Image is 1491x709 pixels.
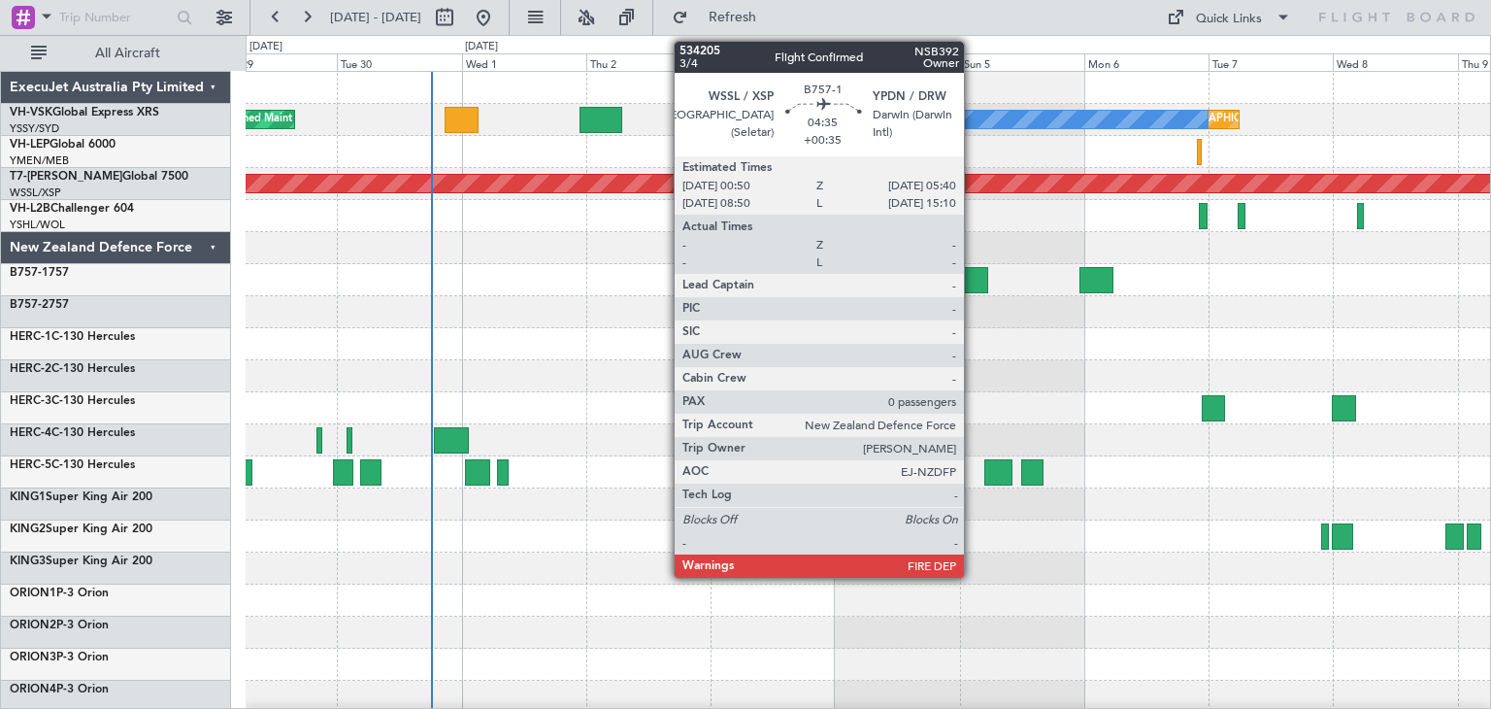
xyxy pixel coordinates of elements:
a: B757-2757 [10,299,69,311]
div: Wed 1 [462,53,586,71]
a: HERC-1C-130 Hercules [10,331,135,343]
button: Refresh [663,2,779,33]
span: ORION2 [10,620,56,631]
div: Sun 5 [960,53,1084,71]
a: YSHL/WOL [10,218,65,232]
a: ORION1P-3 Orion [10,588,109,599]
a: HERC-3C-130 Hercules [10,395,135,407]
div: Quick Links [1196,10,1262,29]
span: ORION4 [10,684,56,695]
span: VH-LEP [10,139,50,151]
div: Wed 8 [1333,53,1457,71]
a: KING1Super King Air 200 [10,491,152,503]
span: All Aircraft [50,47,205,60]
span: VH-VSK [10,107,52,118]
a: YMEN/MEB [10,153,69,168]
div: No Crew [897,105,942,134]
div: Fri 3 [711,53,835,71]
a: HERC-2C-130 Hercules [10,363,135,375]
span: HERC-3 [10,395,51,407]
a: B757-1757 [10,267,69,279]
span: HERC-1 [10,331,51,343]
span: HERC-2 [10,363,51,375]
div: Mon 6 [1084,53,1209,71]
span: KING2 [10,523,46,535]
a: VH-LEPGlobal 6000 [10,139,116,151]
span: [DATE] - [DATE] [330,9,421,26]
a: KING2Super King Air 200 [10,523,152,535]
button: All Aircraft [21,38,211,69]
a: KING3Super King Air 200 [10,556,152,567]
button: Quick Links [1157,2,1301,33]
div: Tue 30 [337,53,461,71]
a: ORION3P-3 Orion [10,652,109,663]
div: Mon 29 [213,53,337,71]
span: B757-2 [10,299,49,311]
div: [DATE] [249,39,282,55]
a: VH-L2BChallenger 604 [10,203,134,215]
span: ORION3 [10,652,56,663]
a: T7-[PERSON_NAME]Global 7500 [10,171,188,183]
span: ORION1 [10,588,56,599]
input: Trip Number [59,3,171,32]
div: Thu 2 [586,53,711,71]
div: Sat 4 [835,53,959,71]
a: HERC-4C-130 Hercules [10,427,135,439]
div: Tue 7 [1209,53,1333,71]
div: [DATE] [465,39,498,55]
a: VH-VSKGlobal Express XRS [10,107,159,118]
span: HERC-5 [10,459,51,471]
span: KING3 [10,556,46,567]
span: T7-[PERSON_NAME] [10,171,122,183]
span: B757-1 [10,267,49,279]
span: HERC-4 [10,427,51,439]
span: Refresh [692,11,774,24]
span: VH-L2B [10,203,50,215]
a: YSSY/SYD [10,121,59,136]
a: ORION4P-3 Orion [10,684,109,695]
a: ORION2P-3 Orion [10,620,109,631]
span: KING1 [10,491,46,503]
a: HERC-5C-130 Hercules [10,459,135,471]
a: WSSL/XSP [10,186,61,200]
